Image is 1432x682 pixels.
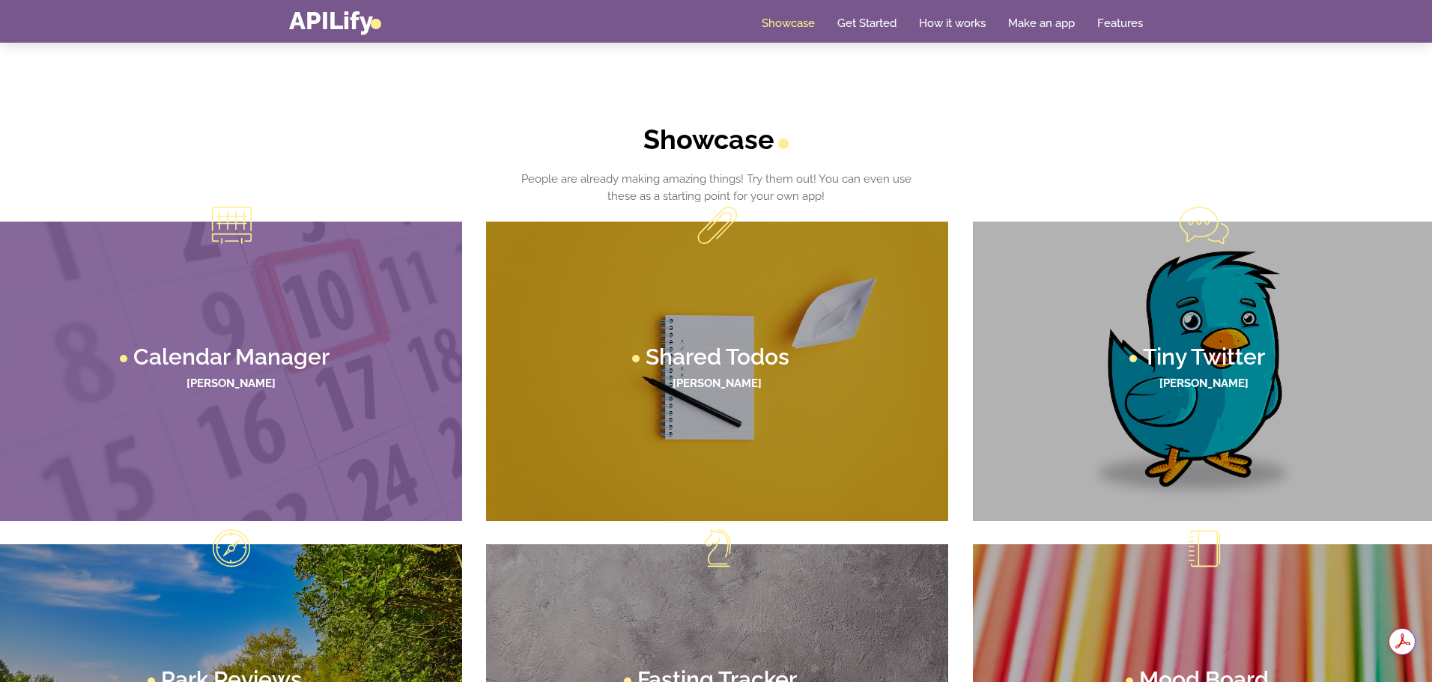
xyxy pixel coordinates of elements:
a: Get Started [837,16,896,31]
p: People are already making amazing things! Try them out! You can even use these as a starting poin... [509,171,924,204]
h4: [PERSON_NAME] [501,377,933,390]
a: How it works [919,16,986,31]
h4: [PERSON_NAME] [988,377,1420,390]
h2: Showcase [509,124,924,156]
h3: Calendar Manager [133,346,330,368]
a: Features [1097,16,1143,31]
a: Make an app [1008,16,1075,31]
h3: Tiny Twitter [1143,346,1265,368]
h4: [PERSON_NAME] [15,377,447,390]
a: Showcase [762,16,815,31]
a: APILify [289,6,381,35]
a: Shared Todos [PERSON_NAME] [486,222,948,521]
h3: Shared Todos [646,346,789,368]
